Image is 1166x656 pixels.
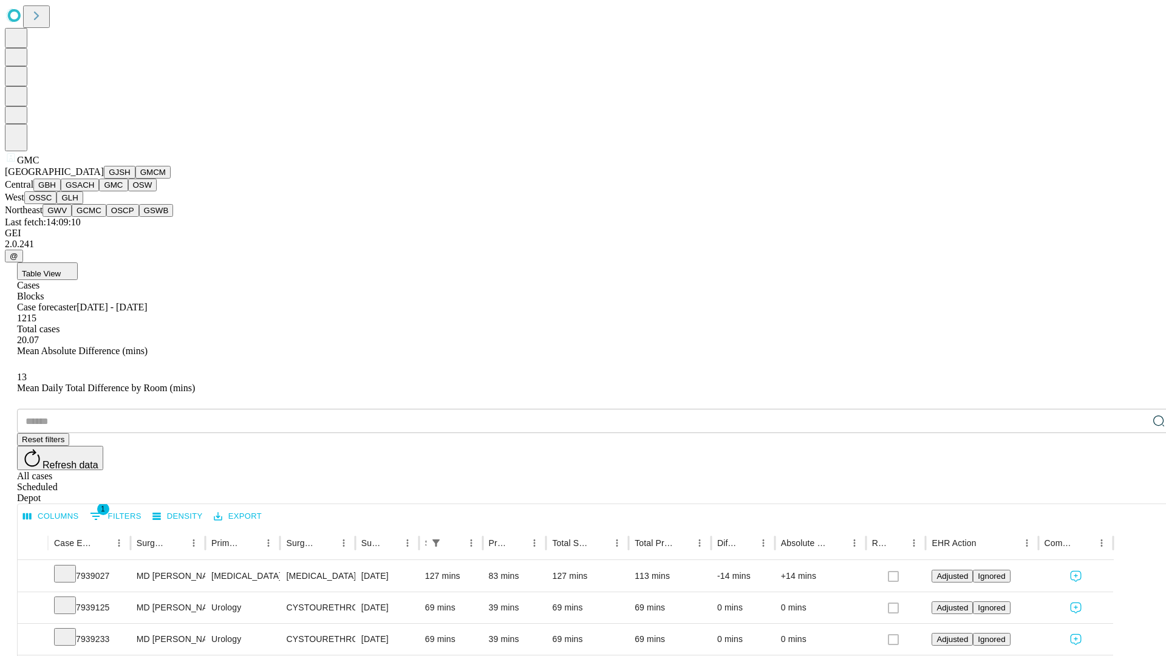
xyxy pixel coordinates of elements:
span: Ignored [978,635,1005,644]
button: Sort [382,535,399,552]
button: Menu [335,535,352,552]
div: 7939027 [54,561,124,592]
div: 0 mins [717,624,769,655]
button: Expand [24,629,42,651]
button: Sort [592,535,609,552]
span: Total cases [17,324,60,334]
button: GSACH [61,179,99,191]
button: Sort [168,535,185,552]
button: GWV [43,204,72,217]
div: [DATE] [361,624,413,655]
span: Adjusted [936,572,968,581]
div: 69 mins [552,592,622,623]
div: Urology [211,592,274,623]
div: [DATE] [361,561,413,592]
button: Menu [111,535,128,552]
button: OSW [128,179,157,191]
button: Density [149,507,206,526]
button: Menu [1093,535,1110,552]
span: 13 [17,372,27,382]
button: Sort [829,535,846,552]
span: [DATE] - [DATE] [77,302,147,312]
button: Refresh data [17,446,103,470]
button: Menu [185,535,202,552]
span: West [5,192,24,202]
span: Ignored [978,603,1005,612]
div: 7939125 [54,592,124,623]
button: Menu [691,535,708,552]
button: Sort [94,535,111,552]
div: [MEDICAL_DATA] [211,561,274,592]
span: Adjusted [936,603,968,612]
span: Table View [22,269,61,278]
div: 0 mins [781,592,860,623]
button: Adjusted [932,633,973,646]
div: MD [PERSON_NAME] [PERSON_NAME] Md [137,561,199,592]
div: Scheduled In Room Duration [425,538,426,548]
button: Adjusted [932,570,973,583]
button: Menu [526,535,543,552]
div: 7939233 [54,624,124,655]
div: MD [PERSON_NAME] R Md [137,624,199,655]
span: 1215 [17,313,36,323]
div: [MEDICAL_DATA] DEEP [MEDICAL_DATA] [286,561,349,592]
button: Ignored [973,601,1010,614]
button: Menu [260,535,277,552]
div: Resolved in EHR [872,538,888,548]
button: Ignored [973,633,1010,646]
div: Absolute Difference [781,538,828,548]
span: 20.07 [17,335,39,345]
button: Menu [755,535,772,552]
button: GBH [33,179,61,191]
span: 1 [97,503,109,515]
div: Case Epic Id [54,538,92,548]
button: Show filters [428,535,445,552]
div: EHR Action [932,538,976,548]
button: Menu [463,535,480,552]
div: Urology [211,624,274,655]
button: OSCP [106,204,139,217]
div: Total Predicted Duration [635,538,673,548]
button: GSWB [139,204,174,217]
div: 0 mins [717,592,769,623]
div: +14 mins [781,561,860,592]
div: 127 mins [552,561,622,592]
button: Sort [446,535,463,552]
button: Menu [609,535,626,552]
div: 69 mins [635,592,705,623]
button: GJSH [104,166,135,179]
span: GMC [17,155,39,165]
button: Sort [738,535,755,552]
button: GMC [99,179,128,191]
button: Select columns [20,507,82,526]
div: 39 mins [489,592,540,623]
div: Surgeon Name [137,538,167,548]
button: Expand [24,566,42,587]
div: 69 mins [635,624,705,655]
button: Export [211,507,265,526]
div: Surgery Name [286,538,316,548]
button: GLH [56,191,83,204]
div: [DATE] [361,592,413,623]
button: Sort [318,535,335,552]
span: [GEOGRAPHIC_DATA] [5,166,104,177]
div: MD [PERSON_NAME] R Md [137,592,199,623]
button: Menu [846,535,863,552]
button: Table View [17,262,78,280]
button: Sort [978,535,995,552]
div: Comments [1045,538,1075,548]
button: Show filters [87,507,145,526]
div: 69 mins [552,624,622,655]
button: Sort [888,535,905,552]
button: Menu [905,535,922,552]
button: Adjusted [932,601,973,614]
span: Refresh data [43,460,98,470]
div: 2.0.241 [5,239,1161,250]
div: 39 mins [489,624,540,655]
div: CYSTOURETHROSCOPY WITH INSERTION URETERAL [MEDICAL_DATA] [286,624,349,655]
div: GEI [5,228,1161,239]
div: Predicted In Room Duration [489,538,508,548]
div: -14 mins [717,561,769,592]
span: Ignored [978,572,1005,581]
span: Adjusted [936,635,968,644]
